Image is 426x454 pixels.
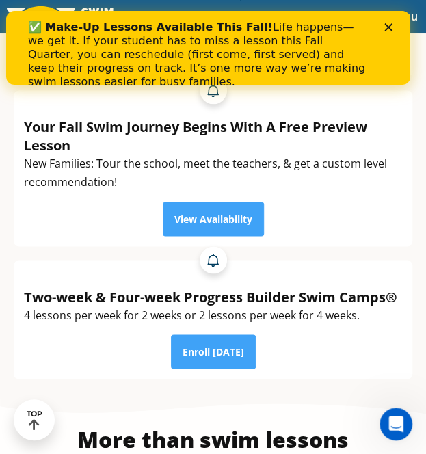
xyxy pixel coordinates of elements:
div: Two-week & Four-week Progress Builder Swim Camps® [24,287,397,306]
div: Close [378,12,392,21]
iframe: Intercom live chat [380,408,412,440]
span: Menu [388,9,418,24]
div: TOP [27,410,42,431]
h3: More than swim lessons [14,428,412,450]
button: Toggle navigation [380,6,426,27]
div: Your Fall Swim Journey Begins With A Free Preview Lesson [24,118,402,155]
img: FOSS Swim School Logo [7,6,124,27]
div: 4 lessons per week for 2 weeks or 2 lessons per week for 4 weeks. [24,306,397,324]
div: Life happens—we get it. If your student has to miss a lesson this Fall Quarter, you can reschedul... [22,10,360,78]
a: View Availability [163,202,264,236]
b: ✅ Make-Up Lessons Available This Fall! [22,10,267,23]
div: New Families: Tour the school, meet the teachers, & get a custom level recommendation! [24,155,402,191]
iframe: Intercom live chat banner [6,11,410,85]
a: Enroll [DATE] [171,334,256,369]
